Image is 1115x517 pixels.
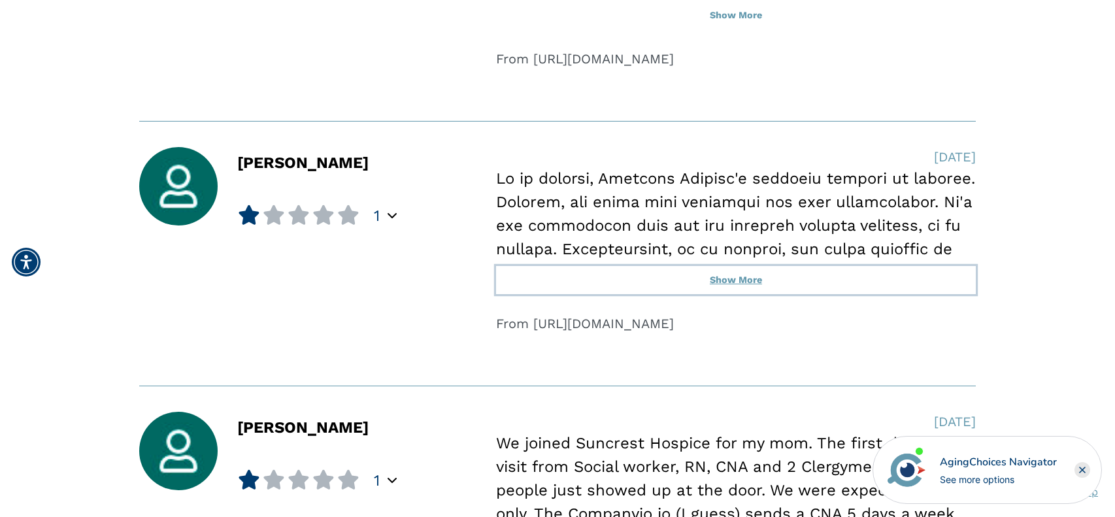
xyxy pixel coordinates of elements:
[496,49,976,69] div: From [URL][DOMAIN_NAME]
[884,448,929,492] img: avatar
[237,420,369,490] div: [PERSON_NAME]
[496,266,976,295] button: Show More
[374,471,380,490] span: 1
[12,248,41,276] div: Accessibility Menu
[934,412,976,431] div: [DATE]
[139,412,218,490] img: user_avatar.jpg
[940,473,1057,486] div: See more options
[496,314,976,333] div: From [URL][DOMAIN_NAME]
[1074,462,1090,478] div: Close
[237,155,369,225] div: [PERSON_NAME]
[496,1,976,30] button: Show More
[374,206,380,225] span: 1
[940,454,1057,470] div: AgingChoices Navigator
[934,147,976,167] div: [DATE]
[388,473,397,488] div: Popover trigger
[388,208,397,224] div: Popover trigger
[139,147,218,225] img: user_avatar.jpg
